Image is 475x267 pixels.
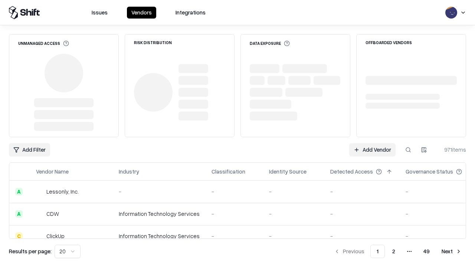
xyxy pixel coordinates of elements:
[370,245,385,258] button: 1
[406,168,453,175] div: Governance Status
[212,188,257,195] div: -
[406,210,474,218] div: -
[127,7,156,19] button: Vendors
[330,210,394,218] div: -
[119,232,200,240] div: Information Technology Services
[330,232,394,240] div: -
[330,188,394,195] div: -
[212,232,257,240] div: -
[406,188,474,195] div: -
[87,7,112,19] button: Issues
[46,232,65,240] div: ClickUp
[36,210,43,218] img: CDW
[46,210,59,218] div: CDW
[269,232,318,240] div: -
[212,168,245,175] div: Classification
[119,210,200,218] div: Information Technology Services
[269,210,318,218] div: -
[212,210,257,218] div: -
[436,146,466,154] div: 971 items
[417,245,436,258] button: 49
[269,168,307,175] div: Identity Source
[119,188,200,195] div: -
[250,40,290,46] div: Data Exposure
[46,188,79,195] div: Lessonly, Inc.
[330,245,466,258] nav: pagination
[9,143,50,156] button: Add Filter
[119,168,139,175] div: Industry
[15,210,23,218] div: A
[134,40,172,44] div: Risk Distribution
[36,233,43,240] img: ClickUp
[386,245,401,258] button: 2
[15,188,23,195] div: A
[269,188,318,195] div: -
[36,168,69,175] div: Vendor Name
[9,247,52,255] p: Results per page:
[349,143,396,156] a: Add Vendor
[36,188,43,195] img: Lessonly, Inc.
[437,245,466,258] button: Next
[18,40,69,46] div: Unmanaged Access
[406,232,474,240] div: -
[366,40,412,44] div: Offboarded Vendors
[330,168,373,175] div: Detected Access
[171,7,210,19] button: Integrations
[15,233,23,240] div: C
